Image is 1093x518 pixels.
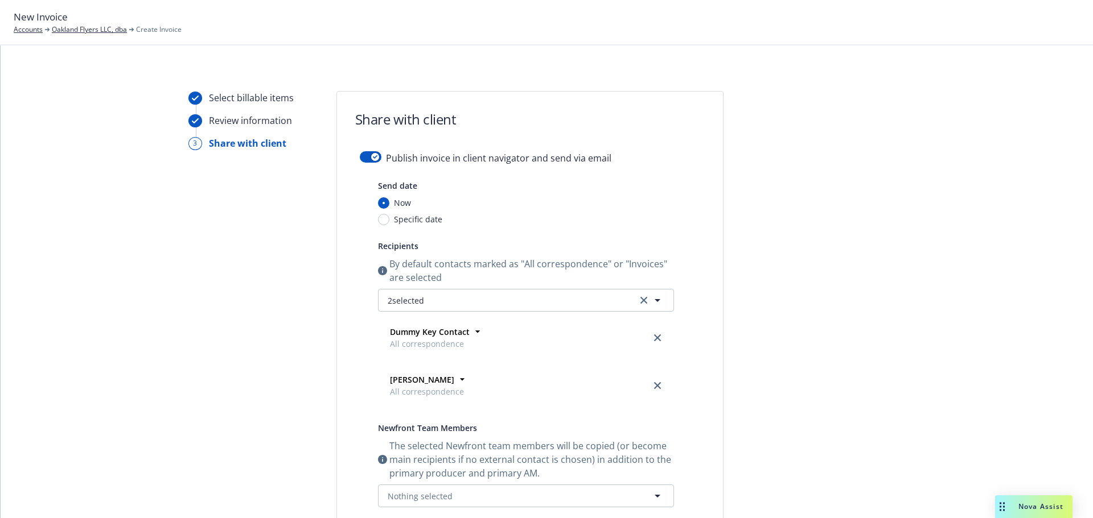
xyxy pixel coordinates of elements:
[14,10,68,24] span: New Invoice
[209,136,286,150] div: Share with client
[209,91,294,105] div: Select billable items
[1018,502,1063,511] span: Nova Assist
[651,379,664,392] a: close
[136,24,182,35] span: Create Invoice
[388,490,453,502] span: Nothing selected
[388,295,424,306] span: 2 selected
[394,197,411,209] span: Now
[394,213,442,225] span: Specific date
[389,257,674,284] span: By default contacts marked as "All correspondence" or "Invoices" are selected
[378,241,418,251] span: Recipients
[995,495,1009,518] div: Drag to move
[386,151,611,165] span: Publish invoice in client navigator and send via email
[378,422,477,433] span: Newfront Team Members
[188,137,202,150] div: 3
[995,495,1073,518] button: Nova Assist
[390,338,470,350] span: All correspondence
[378,197,389,209] input: Now
[14,24,43,35] a: Accounts
[209,114,292,127] div: Review information
[378,484,674,507] button: Nothing selected
[390,326,470,337] strong: Dummy Key Contact
[378,289,674,312] button: 2selectedclear selection
[52,24,127,35] a: Oakland Flyers LLC, dba
[390,386,464,397] span: All correspondence
[651,331,664,345] a: close
[389,439,674,480] span: The selected Newfront team members will be copied (or become main recipients if no external conta...
[390,374,454,385] strong: [PERSON_NAME]
[637,293,651,307] a: clear selection
[378,214,389,225] input: Specific date
[355,110,457,129] h1: Share with client
[378,180,417,191] span: Send date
